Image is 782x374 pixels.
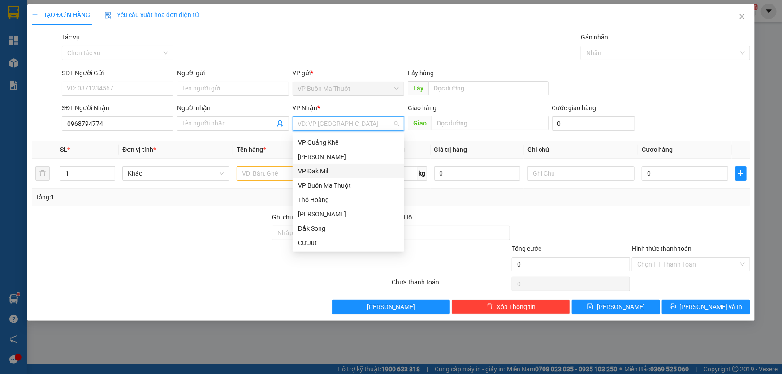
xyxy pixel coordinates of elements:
[32,11,90,18] span: TẠO ĐƠN HÀNG
[177,103,289,113] div: Người nhận
[293,164,404,178] div: VP Đak Mil
[572,300,660,314] button: save[PERSON_NAME]
[298,166,399,176] div: VP Đak Mil
[177,68,289,78] div: Người gửi
[293,150,404,164] div: Gia Nghĩa
[581,34,608,41] label: Gán nhãn
[739,13,746,20] span: close
[408,104,436,112] span: Giao hàng
[62,34,80,41] label: Tác vụ
[298,238,399,248] div: Cư Jut
[487,303,493,310] span: delete
[432,116,549,130] input: Dọc đường
[293,236,404,250] div: Cư Jut
[35,192,302,202] div: Tổng: 1
[597,302,645,312] span: [PERSON_NAME]
[293,104,318,112] span: VP Nhận
[452,300,570,314] button: deleteXóa Thông tin
[512,245,541,252] span: Tổng cước
[293,221,404,236] div: Đắk Song
[293,178,404,193] div: VP Buôn Ma Thuột
[632,245,691,252] label: Hình thức thanh toán
[272,214,321,221] label: Ghi chú đơn hàng
[662,300,750,314] button: printer[PERSON_NAME] và In
[62,68,173,78] div: SĐT Người Gửi
[298,181,399,190] div: VP Buôn Ma Thuột
[237,146,266,153] span: Tên hàng
[298,152,399,162] div: [PERSON_NAME]
[60,146,67,153] span: SL
[552,116,635,131] input: Cước giao hàng
[434,146,467,153] span: Giá trị hàng
[104,11,199,18] span: Yêu cầu xuất hóa đơn điện tử
[298,195,399,205] div: Thổ Hoàng
[104,12,112,19] img: icon
[428,81,549,95] input: Dọc đường
[293,193,404,207] div: Thổ Hoàng
[62,103,173,113] div: SĐT Người Nhận
[367,302,415,312] span: [PERSON_NAME]
[293,207,404,221] div: Đắk Ghềnh
[524,141,638,159] th: Ghi chú
[272,226,390,240] input: Ghi chú đơn hàng
[670,303,676,310] span: printer
[237,166,344,181] input: VD: Bàn, Ghế
[122,146,156,153] span: Đơn vị tính
[277,120,284,127] span: user-add
[587,303,593,310] span: save
[32,12,38,18] span: plus
[293,68,404,78] div: VP gửi
[730,4,755,30] button: Close
[434,166,521,181] input: 0
[735,166,747,181] button: plus
[418,166,427,181] span: kg
[552,104,596,112] label: Cước giao hàng
[298,82,399,95] span: VP Buôn Ma Thuột
[408,116,432,130] span: Giao
[293,135,404,150] div: VP Quảng Khê
[736,170,746,177] span: plus
[408,69,434,77] span: Lấy hàng
[680,302,743,312] span: [PERSON_NAME] và In
[642,146,673,153] span: Cước hàng
[391,277,511,293] div: Chưa thanh toán
[298,224,399,233] div: Đắk Song
[298,209,399,219] div: [PERSON_NAME]
[128,167,224,180] span: Khác
[332,300,450,314] button: [PERSON_NAME]
[497,302,536,312] span: Xóa Thông tin
[408,81,428,95] span: Lấy
[35,166,50,181] button: delete
[527,166,635,181] input: Ghi Chú
[298,138,399,147] div: VP Quảng Khê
